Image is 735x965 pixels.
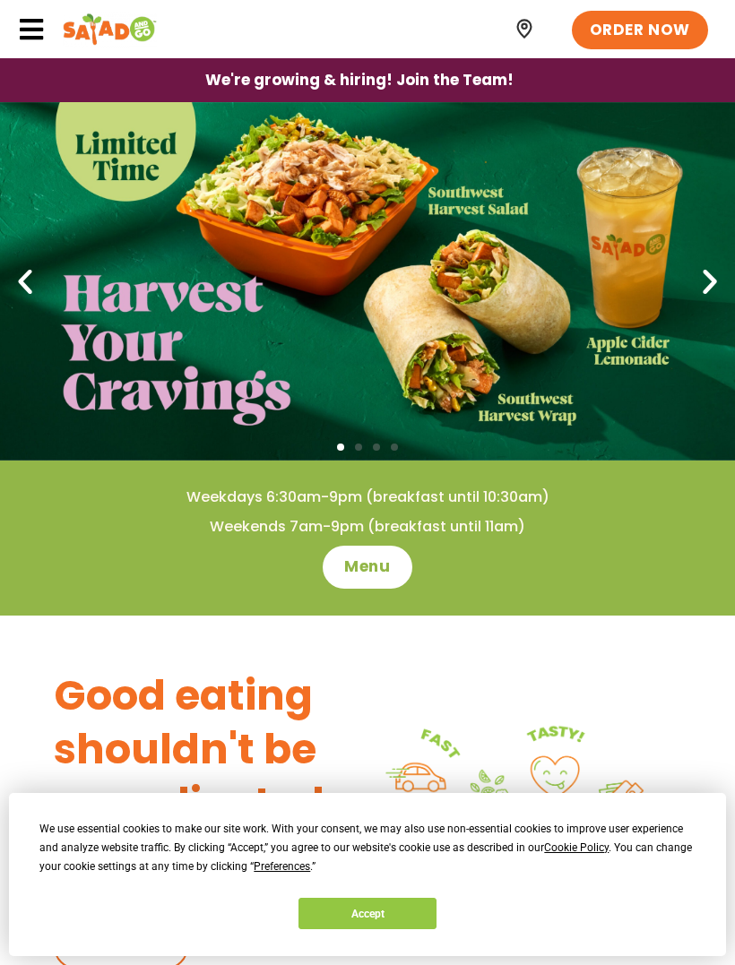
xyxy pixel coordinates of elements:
h4: Weekdays 6:30am-9pm (breakfast until 10:30am) [36,487,699,507]
a: Menu [323,546,411,589]
div: We use essential cookies to make our site work. With your consent, we may also use non-essential ... [39,820,695,876]
span: Go to slide 3 [373,444,380,451]
span: Menu [344,556,390,578]
span: Go to slide 2 [355,444,362,451]
span: Cookie Policy [544,841,609,854]
span: ORDER NOW [590,20,690,41]
div: Next slide [694,265,726,297]
div: Cookie Consent Prompt [9,793,726,956]
span: We're growing & hiring! Join the Team! [205,73,514,88]
button: Accept [298,898,437,929]
span: Go to slide 1 [337,444,344,451]
a: We're growing & hiring! Join the Team! [178,59,540,101]
span: Preferences [254,860,310,873]
a: ORDER NOW [572,11,708,50]
img: Header logo [63,12,157,47]
span: Go to slide 4 [391,444,398,451]
h4: Weekends 7am-9pm (breakfast until 11am) [36,517,699,537]
div: Previous slide [9,265,41,297]
h3: Good eating shouldn't be complicated. [54,669,367,830]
